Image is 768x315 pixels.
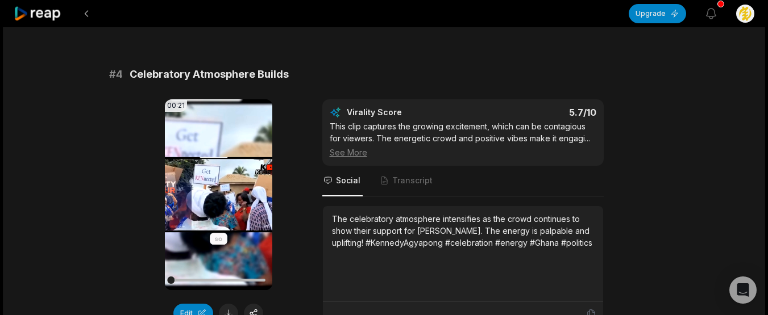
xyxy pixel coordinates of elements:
[322,166,604,196] nav: Tabs
[330,120,596,158] div: This clip captures the growing excitement, which can be contagious for viewers. The energetic cro...
[474,107,596,118] div: 5.7 /10
[629,4,686,23] button: Upgrade
[347,107,469,118] div: Virality Score
[729,276,757,304] div: Open Intercom Messenger
[332,213,594,249] div: The celebratory atmosphere intensifies as the crowd continues to show their support for [PERSON_N...
[109,66,123,82] span: # 4
[330,146,596,158] div: See More
[130,66,289,82] span: Celebratory Atmosphere Builds
[336,175,360,186] span: Social
[392,175,433,186] span: Transcript
[165,99,272,290] video: Your browser does not support mp4 format.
